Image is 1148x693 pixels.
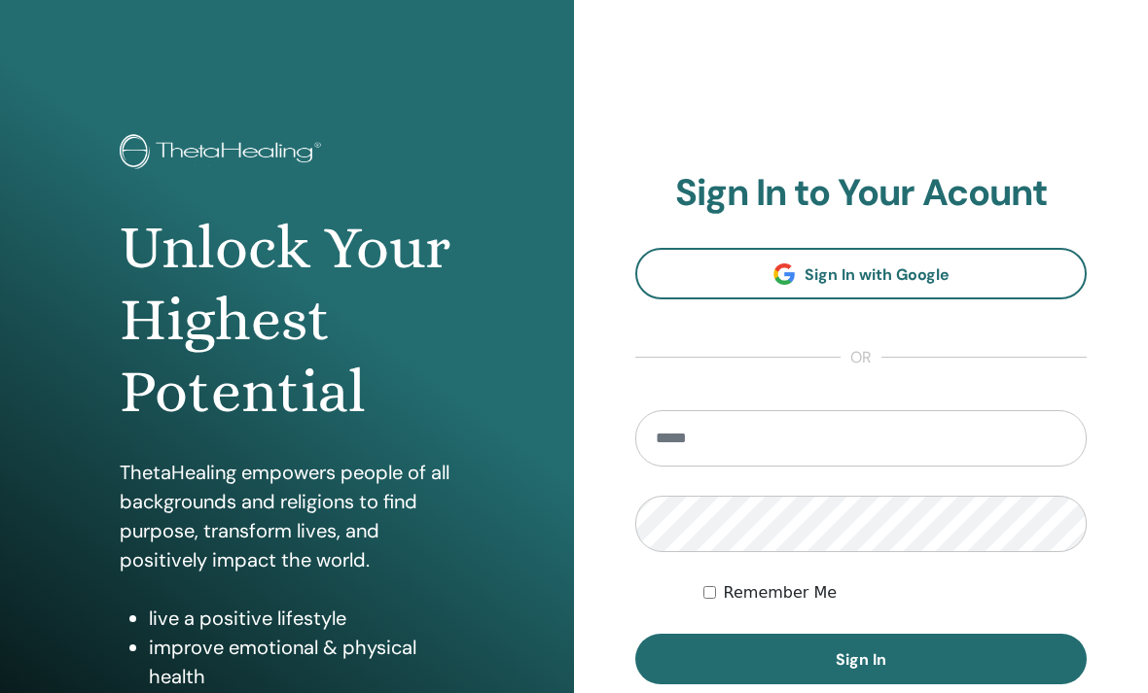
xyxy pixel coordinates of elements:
[635,248,1087,299] a: Sign In with Google
[841,346,881,369] span: or
[120,212,453,429] h1: Unlock Your Highest Potential
[635,171,1087,216] h2: Sign In to Your Acount
[724,581,838,605] label: Remember Me
[836,649,886,670] span: Sign In
[120,458,453,574] p: ThetaHealing empowers people of all backgrounds and religions to find purpose, transform lives, a...
[805,264,950,285] span: Sign In with Google
[149,633,453,691] li: improve emotional & physical health
[149,604,453,633] li: live a positive lifestyle
[703,581,1087,605] div: Keep me authenticated indefinitely or until I manually logout
[635,634,1087,684] button: Sign In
